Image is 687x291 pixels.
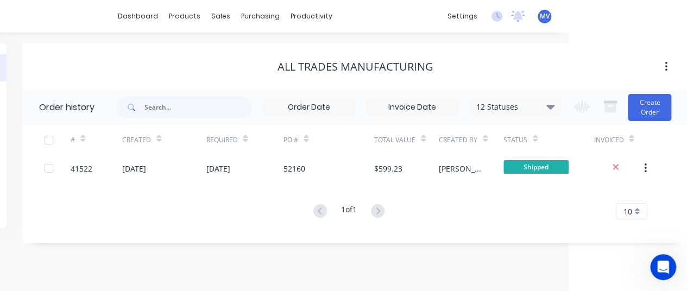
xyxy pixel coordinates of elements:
[470,101,561,113] div: 12 Statuses
[263,99,355,116] input: Order Date
[367,99,458,116] input: Invoice Date
[163,8,206,24] div: products
[283,125,374,155] div: PO #
[39,101,94,114] div: Order history
[144,97,252,118] input: Search...
[374,125,439,155] div: Total Value
[71,135,75,145] div: #
[594,135,623,145] div: Invoiced
[650,254,676,280] iframe: Intercom live chat
[503,125,594,155] div: Status
[112,8,163,24] a: dashboard
[503,160,569,174] span: Shipped
[374,163,402,174] div: $599.23
[341,204,357,219] div: 1 of 1
[122,125,206,155] div: Created
[122,135,151,145] div: Created
[206,163,230,174] div: [DATE]
[628,94,671,121] button: Create Order
[439,163,482,174] div: [PERSON_NAME]
[623,206,632,217] span: 10
[503,135,527,145] div: Status
[283,163,305,174] div: 52160
[278,60,433,73] div: ALL TRADES MANUFACTURING
[206,135,237,145] div: Required
[206,125,283,155] div: Required
[236,8,285,24] div: purchasing
[439,135,477,145] div: Created By
[285,8,338,24] div: productivity
[439,125,503,155] div: Created By
[594,125,645,155] div: Invoiced
[540,11,550,21] span: MV
[206,8,236,24] div: sales
[122,163,146,174] div: [DATE]
[442,8,483,24] div: settings
[71,163,92,174] div: 41522
[374,135,415,145] div: Total Value
[283,135,298,145] div: PO #
[71,125,122,155] div: #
